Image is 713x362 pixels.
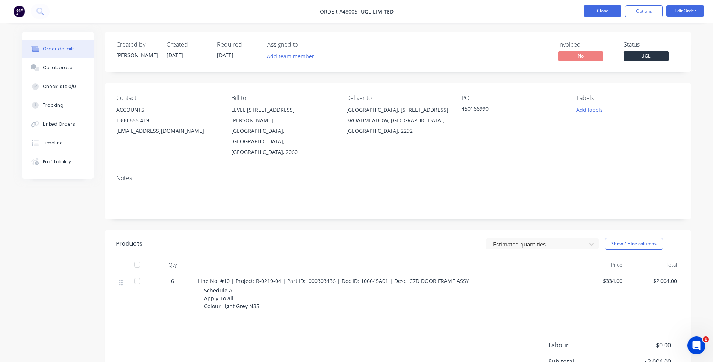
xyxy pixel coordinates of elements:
span: Labour [548,341,615,350]
span: [DATE] [167,52,183,59]
span: Line No: #10 | Project: R-0219-04 | Part ID:1000303436 | Doc ID: 106645A01 | Desc: C7D DOOR FRAME... [198,277,469,284]
button: UGL [624,51,669,62]
span: Order #48005 - [320,8,361,15]
div: [GEOGRAPHIC_DATA], [GEOGRAPHIC_DATA], [GEOGRAPHIC_DATA], 2060 [231,126,334,157]
button: Profitability [22,152,94,171]
button: Add team member [263,51,318,61]
span: 1 [703,336,709,342]
div: Created by [116,41,157,48]
div: Profitability [43,158,71,165]
button: Timeline [22,134,94,152]
button: Show / Hide columns [605,238,663,250]
div: Order details [43,46,75,52]
div: [GEOGRAPHIC_DATA], [STREET_ADDRESS] [346,105,449,115]
span: No [558,51,603,61]
img: Factory [14,6,25,17]
div: Qty [150,257,195,272]
span: [DATE] [217,52,233,59]
div: PO [462,94,565,102]
div: ACCOUNTS1300 655 419[EMAIL_ADDRESS][DOMAIN_NAME] [116,105,219,136]
button: Close [584,5,621,17]
div: 450166990 [462,105,556,115]
div: Created [167,41,208,48]
div: LEVEL [STREET_ADDRESS][PERSON_NAME][GEOGRAPHIC_DATA], [GEOGRAPHIC_DATA], [GEOGRAPHIC_DATA], 2060 [231,105,334,157]
button: Add labels [572,105,607,115]
span: $2,004.00 [628,277,677,285]
span: 6 [171,277,174,285]
div: ACCOUNTS [116,105,219,115]
div: Labels [577,94,680,102]
div: Checklists 0/0 [43,83,76,90]
button: Edit Order [666,5,704,17]
iframe: Intercom live chat [687,336,705,354]
div: Price [571,257,625,272]
button: Linked Orders [22,115,94,134]
div: Bill to [231,94,334,102]
div: Total [625,257,680,272]
button: Order details [22,40,94,58]
div: Tracking [43,102,64,109]
div: 1300 655 419 [116,115,219,126]
span: Schedule A Apply To all Colour Light Grey N35 [204,287,259,310]
div: Required [217,41,258,48]
div: Deliver to [346,94,449,102]
div: Assigned to [267,41,342,48]
span: $334.00 [574,277,622,285]
div: [EMAIL_ADDRESS][DOMAIN_NAME] [116,126,219,136]
div: Timeline [43,140,63,146]
button: Checklists 0/0 [22,77,94,96]
div: Notes [116,175,680,182]
span: $0.00 [615,341,671,350]
div: Linked Orders [43,121,75,128]
span: UGL [624,51,669,61]
button: Add team member [267,51,318,61]
div: Products [116,239,142,248]
button: Tracking [22,96,94,115]
button: Options [625,5,663,17]
div: Collaborate [43,64,73,71]
div: [GEOGRAPHIC_DATA], [STREET_ADDRESS]BROADMEADOW, [GEOGRAPHIC_DATA], [GEOGRAPHIC_DATA], 2292 [346,105,449,136]
button: Collaborate [22,58,94,77]
div: Status [624,41,680,48]
div: Contact [116,94,219,102]
div: LEVEL [STREET_ADDRESS][PERSON_NAME] [231,105,334,126]
div: BROADMEADOW, [GEOGRAPHIC_DATA], [GEOGRAPHIC_DATA], 2292 [346,115,449,136]
div: Invoiced [558,41,615,48]
a: UGL LIMITED [361,8,394,15]
div: [PERSON_NAME] [116,51,157,59]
